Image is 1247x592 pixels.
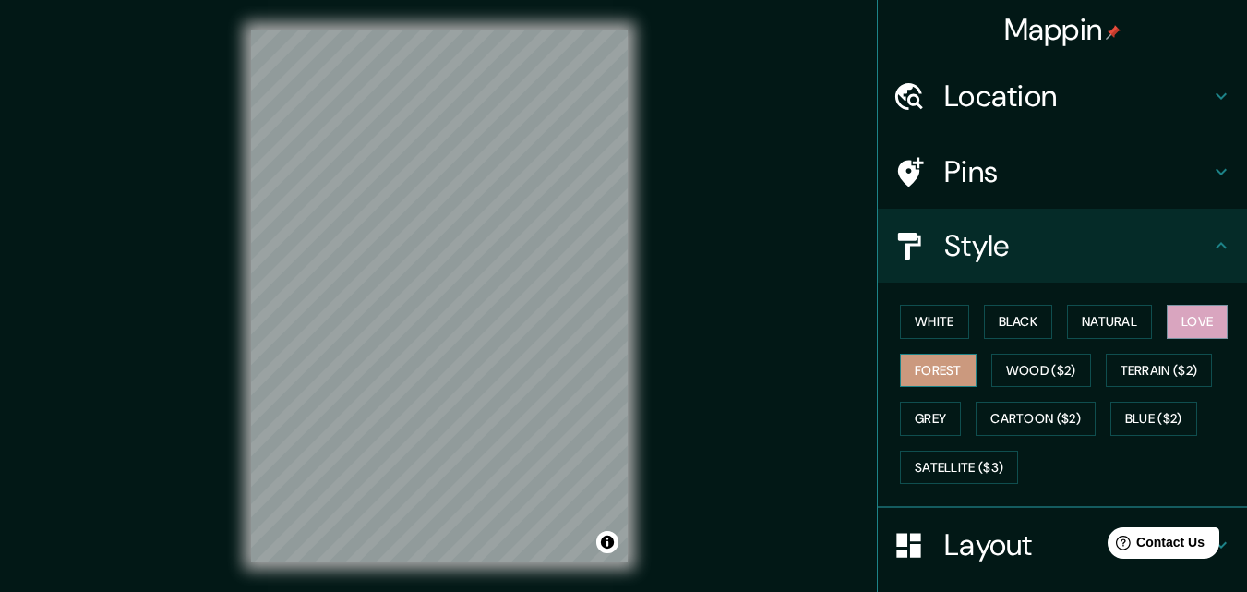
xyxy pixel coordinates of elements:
img: pin-icon.png [1106,25,1121,40]
h4: Location [944,78,1210,115]
h4: Layout [944,526,1210,563]
button: Natural [1067,305,1152,339]
button: White [900,305,969,339]
button: Blue ($2) [1110,402,1197,436]
button: Wood ($2) [991,354,1091,388]
div: Style [878,209,1247,283]
h4: Style [944,227,1210,264]
button: Satellite ($3) [900,451,1018,485]
button: Toggle attribution [596,531,618,553]
div: Location [878,59,1247,133]
iframe: Help widget launcher [1083,520,1227,572]
h4: Pins [944,153,1210,190]
button: Terrain ($2) [1106,354,1213,388]
button: Cartoon ($2) [976,402,1096,436]
button: Love [1167,305,1228,339]
button: Black [984,305,1053,339]
div: Pins [878,135,1247,209]
h4: Mappin [1004,11,1121,48]
canvas: Map [251,30,628,562]
button: Grey [900,402,961,436]
button: Forest [900,354,977,388]
div: Layout [878,508,1247,582]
